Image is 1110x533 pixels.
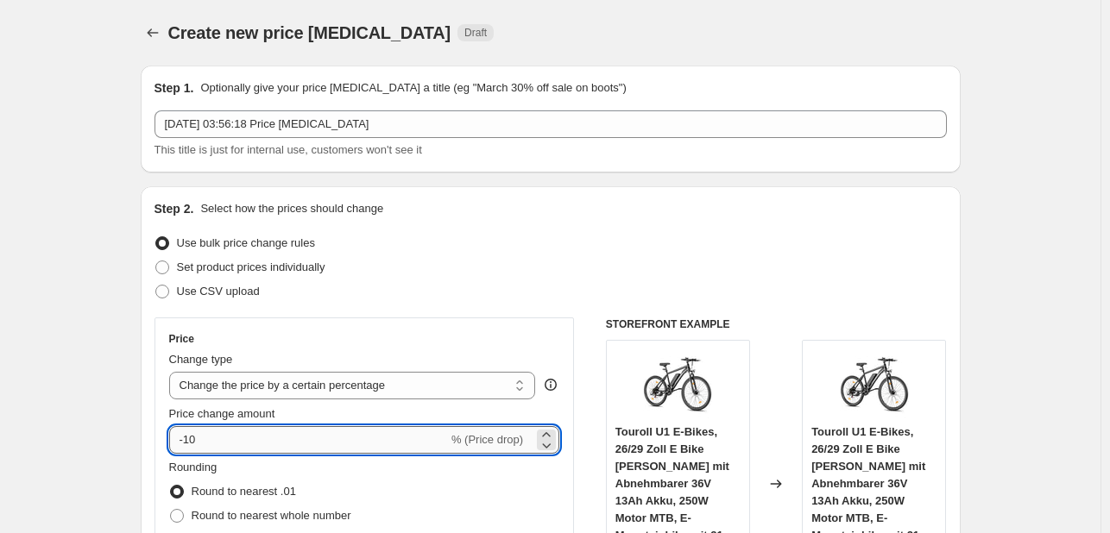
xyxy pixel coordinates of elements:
[840,349,909,418] img: 71q6K1lcOjL_80x.jpg
[177,260,325,273] span: Set product prices individually
[155,110,947,138] input: 30% off holiday sale
[542,376,559,393] div: help
[168,23,451,42] span: Create new price [MEDICAL_DATA]
[169,426,448,454] input: -15
[141,21,165,45] button: Price change jobs
[169,353,233,366] span: Change type
[155,79,194,97] h2: Step 1.
[643,349,712,418] img: 71q6K1lcOjL_80x.jpg
[451,433,523,446] span: % (Price drop)
[155,143,422,156] span: This title is just for internal use, customers won't see it
[169,407,275,420] span: Price change amount
[155,200,194,217] h2: Step 2.
[192,509,351,522] span: Round to nearest whole number
[192,485,296,498] span: Round to nearest .01
[200,79,626,97] p: Optionally give your price [MEDICAL_DATA] a title (eg "March 30% off sale on boots")
[169,332,194,346] h3: Price
[177,285,260,298] span: Use CSV upload
[464,26,487,40] span: Draft
[606,317,947,331] h6: STOREFRONT EXAMPLE
[169,461,218,473] span: Rounding
[177,236,315,249] span: Use bulk price change rules
[200,200,383,217] p: Select how the prices should change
